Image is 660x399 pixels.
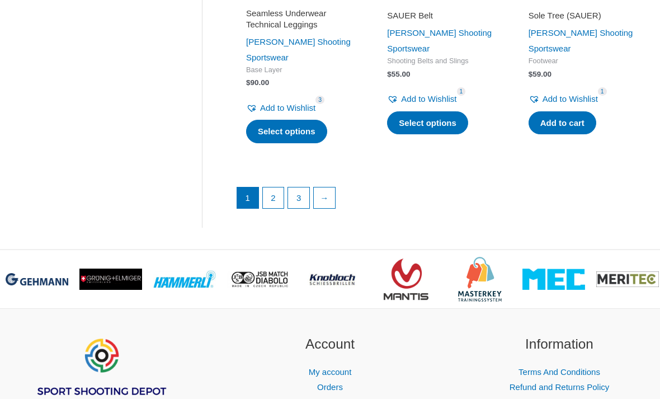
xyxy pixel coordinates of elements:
a: Page 3 [288,187,309,209]
span: 1 [598,87,607,96]
a: [PERSON_NAME] Shooting Sportswear [387,28,492,53]
span: Add to Wishlist [401,94,456,104]
bdi: 90.00 [246,78,269,87]
nav: Product Pagination [236,187,648,215]
a: Refund and Returns Policy [510,382,609,392]
a: Select options for “Seamless Underwear Technical Leggings” [246,120,327,143]
h2: Seamless Underwear Technical Leggings [246,8,356,30]
a: Terms And Conditions [518,367,600,377]
span: Add to Wishlist [543,94,598,104]
a: Select options for “SAUER Belt” [387,111,468,135]
a: → [314,187,335,209]
a: Orders [317,382,343,392]
a: [PERSON_NAME] Shooting Sportswear [529,28,633,53]
span: Add to Wishlist [260,103,315,112]
span: Footwear [529,57,638,66]
span: $ [246,78,251,87]
span: Base Layer [246,65,356,75]
bdi: 55.00 [387,70,410,78]
a: Seamless Underwear Technical Leggings [246,8,356,34]
h2: Information [459,334,660,355]
a: My account [309,367,352,377]
a: Add to cart: “Sole Tree (SAUER)” [529,111,596,135]
span: Shooting Belts and Slings [387,57,497,66]
span: 3 [315,96,324,104]
span: 1 [457,87,466,96]
a: Add to Wishlist [246,100,315,116]
h2: Account [229,334,431,355]
a: Page 2 [263,187,284,209]
a: SAUER Belt [387,10,497,25]
span: Page 1 [237,187,258,209]
a: Sole Tree (SAUER) [529,10,638,25]
a: [PERSON_NAME] Shooting Sportswear [246,37,351,62]
h2: Sole Tree (SAUER) [529,10,638,21]
bdi: 59.00 [529,70,551,78]
span: $ [387,70,392,78]
h2: SAUER Belt [387,10,497,21]
a: Add to Wishlist [387,91,456,107]
a: Add to Wishlist [529,91,598,107]
span: $ [529,70,533,78]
